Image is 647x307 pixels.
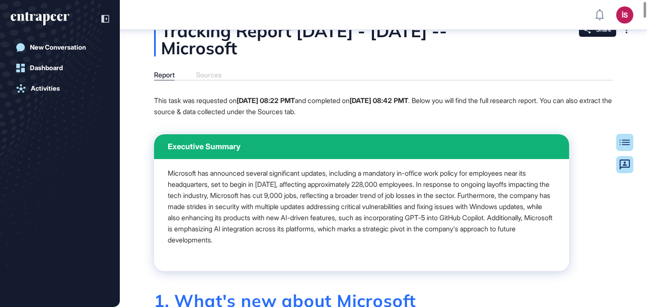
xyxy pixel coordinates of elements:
a: Dashboard [11,59,109,77]
button: İS [616,6,633,24]
div: entrapeer-logo [11,12,69,26]
div: Dashboard [30,64,63,72]
p: This task was requested on and completed on . Below you will find the full research report. You c... [154,95,613,117]
p: Microsoft has announced several significant updates, including a mandatory in-office work policy ... [168,168,555,245]
span: Share [596,27,611,33]
div: New Conversation [30,44,86,51]
strong: [DATE] 08:22 PMT [237,96,295,105]
a: Activities [11,80,109,97]
span: Executive Summary [168,143,240,151]
div: Tracking Report [DATE] - [DATE] -- Microsoft [154,22,613,56]
strong: [DATE] 08:42 PMT [350,96,408,105]
div: Report [154,71,175,79]
a: New Conversation [11,39,109,56]
div: Activities [31,85,60,92]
